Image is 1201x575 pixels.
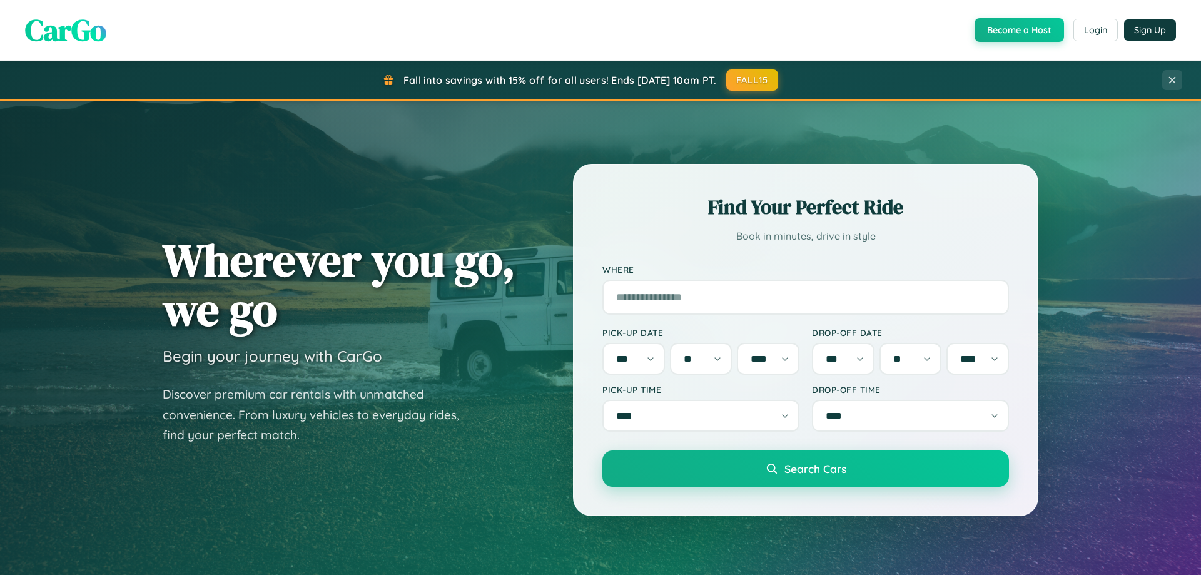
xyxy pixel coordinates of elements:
label: Where [602,264,1009,275]
button: Sign Up [1124,19,1176,41]
h3: Begin your journey with CarGo [163,347,382,365]
label: Pick-up Date [602,327,799,338]
label: Drop-off Time [812,384,1009,395]
p: Discover premium car rentals with unmatched convenience. From luxury vehicles to everyday rides, ... [163,384,475,445]
span: Fall into savings with 15% off for all users! Ends [DATE] 10am PT. [403,74,717,86]
label: Drop-off Date [812,327,1009,338]
button: Login [1073,19,1118,41]
label: Pick-up Time [602,384,799,395]
button: FALL15 [726,69,779,91]
h1: Wherever you go, we go [163,235,515,334]
button: Become a Host [975,18,1064,42]
p: Book in minutes, drive in style [602,227,1009,245]
span: CarGo [25,9,106,51]
button: Search Cars [602,450,1009,487]
h2: Find Your Perfect Ride [602,193,1009,221]
span: Search Cars [784,462,846,476]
